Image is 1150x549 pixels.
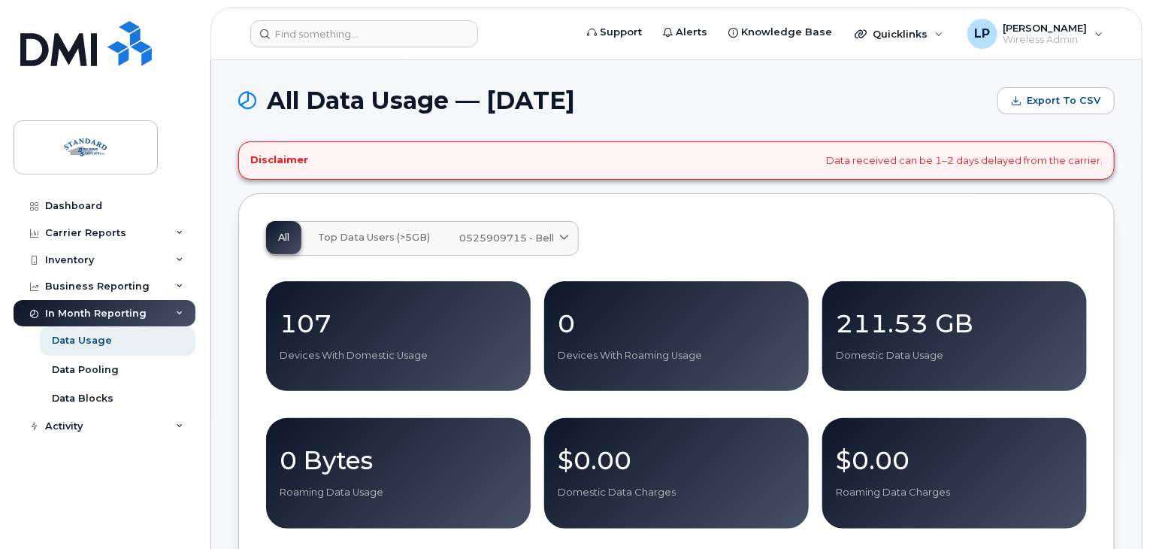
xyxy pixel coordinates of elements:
[280,486,517,499] p: Roaming Data Usage
[280,310,517,337] p: 107
[558,447,795,474] p: $0.00
[238,141,1115,180] div: Data received can be 1–2 days delayed from the carrier.
[558,310,795,337] p: 0
[836,486,1073,499] p: Roaming Data Charges
[997,87,1115,114] button: Export to CSV
[250,154,308,166] h4: Disclaimer
[1027,94,1100,108] span: Export to CSV
[280,447,517,474] p: 0 Bytes
[447,222,578,255] a: 0525909715 - Bell
[558,349,795,362] p: Devices With Roaming Usage
[459,231,554,245] span: 0525909715 - Bell
[267,89,575,112] span: All Data Usage — [DATE]
[280,349,517,362] p: Devices With Domestic Usage
[558,486,795,499] p: Domestic Data Charges
[836,349,1073,362] p: Domestic Data Usage
[836,447,1073,474] p: $0.00
[318,232,430,244] span: Top Data Users (>5GB)
[836,310,1073,337] p: 211.53 GB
